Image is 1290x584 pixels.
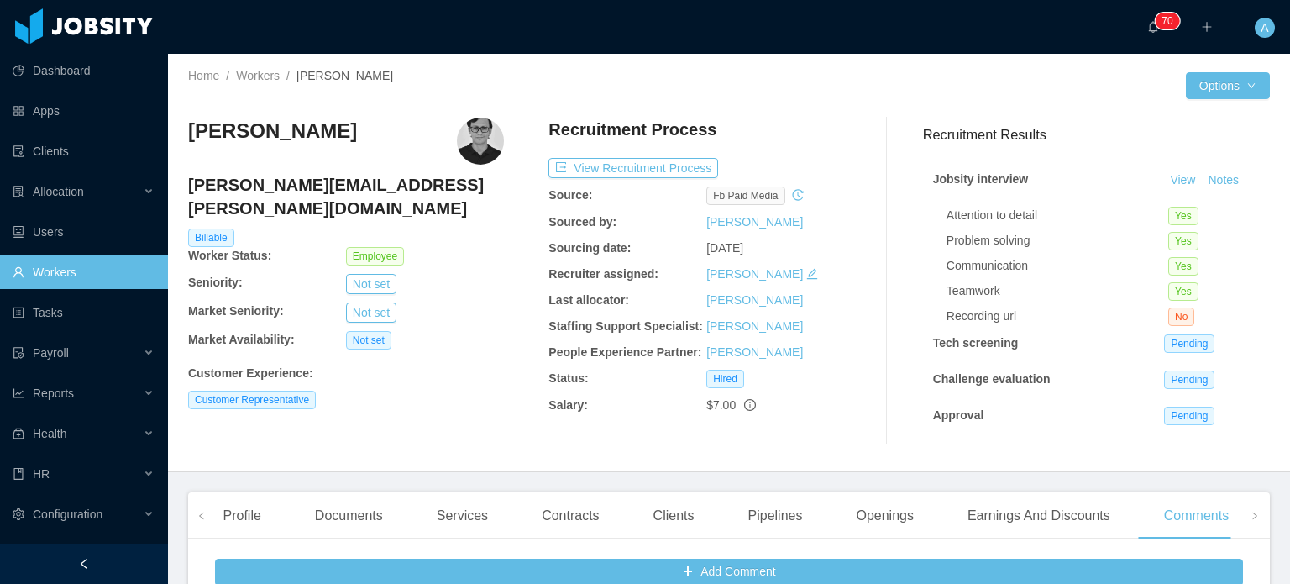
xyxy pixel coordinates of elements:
a: icon: robotUsers [13,215,155,249]
span: Configuration [33,508,102,521]
a: icon: profileTasks [13,296,155,329]
a: [PERSON_NAME] [706,319,803,333]
a: icon: pie-chartDashboard [13,54,155,87]
div: Pipelines [735,492,816,539]
b: Last allocator: [548,293,629,307]
strong: Tech screening [933,336,1019,350]
b: Recruiter assigned: [548,267,658,281]
a: Workers [236,69,280,82]
span: [PERSON_NAME] [296,69,393,82]
button: Not set [346,303,396,323]
div: Openings [842,492,927,539]
a: icon: exportView Recruitment Process [548,161,718,175]
a: icon: userWorkers [13,255,155,289]
i: icon: solution [13,186,24,197]
a: icon: auditClients [13,134,155,168]
i: icon: bell [1147,21,1159,33]
b: Sourced by: [548,215,616,229]
sup: 70 [1155,13,1179,29]
span: $7.00 [706,398,736,412]
b: Sourcing date: [548,241,631,255]
span: Not set [346,331,391,350]
span: / [226,69,229,82]
button: icon: exportView Recruitment Process [548,158,718,178]
span: Yes [1168,282,1198,301]
i: icon: line-chart [13,387,24,399]
h4: [PERSON_NAME][EMAIL_ADDRESS][PERSON_NAME][DOMAIN_NAME] [188,173,504,220]
i: icon: left [197,512,206,520]
a: [PERSON_NAME] [706,267,803,281]
div: Earnings And Discounts [954,492,1124,539]
strong: Challenge evaluation [933,372,1051,386]
b: Worker Status: [188,249,271,262]
div: Services [423,492,501,539]
span: [DATE] [706,241,743,255]
button: Notes [1201,171,1245,191]
span: fb paid media [706,187,784,205]
i: icon: plus [1201,21,1213,33]
a: [PERSON_NAME] [706,345,803,359]
div: Communication [947,257,1168,275]
a: View [1164,173,1201,187]
img: 38422ba0-874a-4c61-a462-e30989b35ed5_67c85c4b0895c-400w.png [457,118,504,165]
span: Yes [1168,257,1198,276]
b: Market Availability: [188,333,295,346]
button: Optionsicon: down [1186,72,1270,99]
b: Salary: [548,398,588,412]
i: icon: edit [806,268,818,280]
b: Seniority: [188,276,243,289]
h3: Recruitment Results [923,124,1270,145]
span: Billable [188,229,234,247]
span: info-circle [744,399,756,411]
i: icon: right [1251,512,1259,520]
p: 7 [1162,13,1167,29]
span: / [286,69,290,82]
b: Staffing Support Specialist: [548,319,703,333]
a: [PERSON_NAME] [706,215,803,229]
i: icon: medicine-box [13,428,24,439]
button: Not set [346,274,396,294]
span: Pending [1164,334,1214,353]
div: Clients [640,492,708,539]
span: HR [33,467,50,481]
b: Customer Experience : [188,366,313,380]
h4: Recruitment Process [548,118,716,141]
div: Contracts [528,492,612,539]
h3: [PERSON_NAME] [188,118,357,145]
span: Hired [706,370,744,388]
p: 0 [1167,13,1173,29]
strong: Approval [933,408,984,422]
b: Status: [548,371,588,385]
span: Reports [33,387,74,400]
span: A [1261,18,1268,38]
div: Teamwork [947,282,1168,300]
i: icon: file-protect [13,347,24,359]
span: Yes [1168,232,1198,250]
i: icon: history [792,189,804,201]
span: Health [33,427,66,440]
span: Yes [1168,207,1198,225]
strong: Jobsity interview [933,172,1029,186]
span: Allocation [33,185,84,198]
b: Source: [548,188,592,202]
a: icon: appstoreApps [13,94,155,128]
b: People Experience Partner: [548,345,701,359]
div: Documents [302,492,396,539]
span: Pending [1164,371,1214,389]
i: icon: book [13,468,24,480]
span: Pending [1164,407,1214,425]
span: Payroll [33,346,69,360]
span: No [1168,308,1194,326]
b: Market Seniority: [188,304,284,318]
span: Employee [346,247,404,266]
div: Attention to detail [947,207,1168,224]
div: Problem solving [947,232,1168,250]
span: Customer Representative [188,391,316,409]
div: Recording url [947,308,1168,325]
i: icon: setting [13,508,24,520]
div: Comments [1151,492,1242,539]
a: Home [188,69,219,82]
a: [PERSON_NAME] [706,293,803,307]
div: Profile [209,492,274,539]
